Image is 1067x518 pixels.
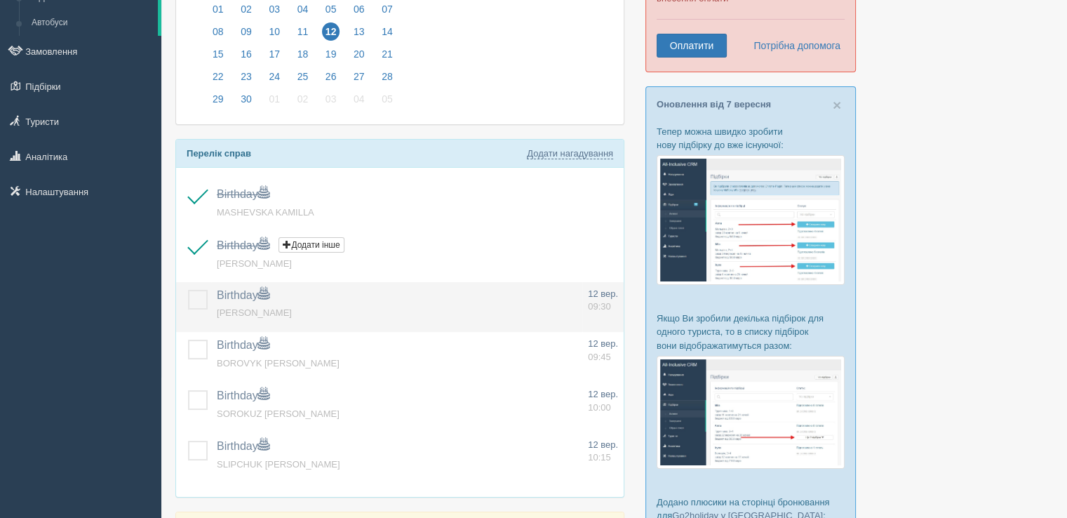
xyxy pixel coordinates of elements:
a: 20 [346,46,373,69]
a: 28 [374,69,397,91]
span: 16 [237,45,255,63]
a: 13 [346,24,373,46]
a: Потрібна допомога [744,34,841,58]
span: 11 [294,22,312,41]
span: 04 [350,90,368,108]
a: 15 [205,46,231,69]
p: Тепер можна швидко зробити нову підбірку до вже існуючої: [657,125,845,152]
a: 12 вер. 10:00 [588,388,618,414]
span: 22 [209,67,227,86]
a: 30 [233,91,260,114]
a: Автобуси [25,11,158,36]
a: 01 [205,1,231,24]
a: 12 вер. 10:15 [588,439,618,465]
span: Birthday [217,239,269,251]
b: Перелік справ [187,148,251,159]
a: MASHEVSKA KAMILLA [217,207,314,218]
a: Birthday [217,339,269,351]
span: 12 вер. [588,288,618,299]
a: 05 [374,91,397,114]
a: Додати нагадування [527,148,613,159]
a: 29 [205,91,231,114]
a: 18 [290,46,316,69]
span: 08 [209,22,227,41]
span: 28 [378,67,396,86]
a: 23 [233,69,260,91]
a: Оновлення від 7 вересня [657,99,771,109]
a: Birthday [217,390,269,401]
span: 10 [265,22,283,41]
a: 12 вер. 09:45 [588,338,618,364]
span: 26 [322,67,340,86]
img: %D0%BF%D1%96%D0%B4%D0%B1%D1%96%D1%80%D0%BA%D0%B0-%D1%82%D1%83%D1%80%D0%B8%D1%81%D1%82%D1%83-%D1%8... [657,155,845,285]
a: Оплатити [657,34,727,58]
span: 29 [209,90,227,108]
a: SLIPCHUK [PERSON_NAME] [217,459,340,470]
a: 19 [318,46,344,69]
span: 02 [294,90,312,108]
a: 16 [233,46,260,69]
span: × [833,97,841,113]
a: 25 [290,69,316,91]
span: 25 [294,67,312,86]
a: 26 [318,69,344,91]
a: 09 [233,24,260,46]
a: SOROKUZ [PERSON_NAME] [217,409,340,419]
a: 27 [346,69,373,91]
span: 27 [350,67,368,86]
span: 30 [237,90,255,108]
a: 10 [261,24,288,46]
p: Якщо Ви зробили декілька підбірок для одного туриста, то в списку підбірок вони відображатимуться... [657,312,845,352]
a: 12 [318,24,344,46]
span: 09:45 [588,352,611,362]
span: 13 [350,22,368,41]
span: 23 [237,67,255,86]
span: 20 [350,45,368,63]
a: 14 [374,24,397,46]
a: 05 [318,1,344,24]
span: 15 [209,45,227,63]
a: 06 [346,1,373,24]
a: 04 [290,1,316,24]
span: 03 [322,90,340,108]
span: 10:15 [588,452,611,463]
span: 17 [265,45,283,63]
span: 12 [322,22,340,41]
span: 14 [378,22,396,41]
button: Додати інше [279,237,344,253]
a: 03 [261,1,288,24]
a: 01 [261,91,288,114]
a: Birthday [217,289,269,301]
span: 01 [265,90,283,108]
span: 05 [378,90,396,108]
a: Birthday [217,188,269,200]
a: 03 [318,91,344,114]
a: [PERSON_NAME] [217,258,292,269]
span: 19 [322,45,340,63]
a: 07 [374,1,397,24]
a: 12 вер. 09:30 [588,288,618,314]
span: 18 [294,45,312,63]
span: 24 [265,67,283,86]
a: Birthday [217,440,269,452]
a: 11 [290,24,316,46]
a: 17 [261,46,288,69]
a: 21 [374,46,397,69]
span: 12 вер. [588,389,618,399]
a: 08 [205,24,231,46]
span: 21 [378,45,396,63]
span: 12 вер. [588,439,618,450]
a: 04 [346,91,373,114]
span: 12 вер. [588,338,618,349]
span: [PERSON_NAME] [217,307,292,318]
a: 24 [261,69,288,91]
a: 22 [205,69,231,91]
